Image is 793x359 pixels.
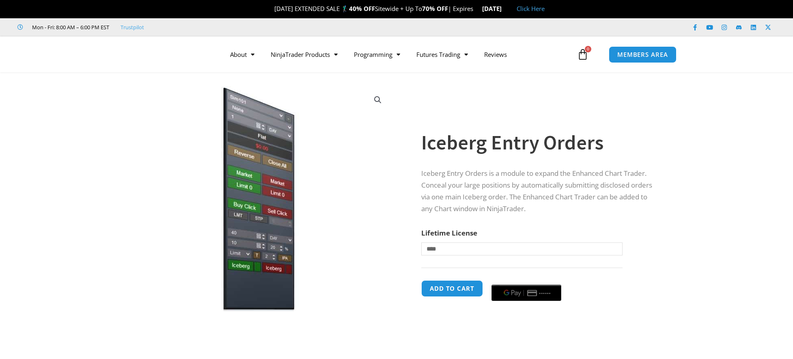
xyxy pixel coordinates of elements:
a: MEMBERS AREA [609,46,677,63]
p: Iceberg Entry Orders is a module to expand the Enhanced Chart Trader. Conceal your large position... [421,168,658,215]
img: ⌛ [474,6,480,12]
a: About [222,45,263,64]
span: [DATE] EXTENDED SALE 🏌️‍♂️ Sitewide + Up To | Expires [266,4,482,13]
img: LogoAI | Affordable Indicators – NinjaTrader [106,40,193,69]
a: Clear options [421,260,434,265]
img: 🎉 [268,6,274,12]
label: Lifetime License [421,228,477,238]
a: Futures Trading [408,45,476,64]
h1: Iceberg Entry Orders [421,128,658,157]
a: Trustpilot [121,22,144,32]
strong: 70% OFF [422,4,448,13]
text: •••••• [539,290,552,296]
a: Reviews [476,45,515,64]
strong: [DATE] [482,4,509,13]
button: Add to cart [421,280,483,297]
span: MEMBERS AREA [617,52,668,58]
img: IceBergEntryOrders [130,87,391,311]
img: 🏭 [502,6,508,12]
span: Mon - Fri: 8:00 AM – 6:00 PM EST [30,22,109,32]
strong: 40% OFF [349,4,375,13]
a: View full-screen image gallery [371,93,385,107]
span: 0 [585,46,591,52]
a: Click Here [517,4,545,13]
button: Buy with GPay [491,285,561,301]
nav: Menu [222,45,575,64]
a: 0 [565,43,601,66]
a: NinjaTrader Products [263,45,346,64]
iframe: Secure payment input frame [490,279,563,280]
a: Programming [346,45,408,64]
